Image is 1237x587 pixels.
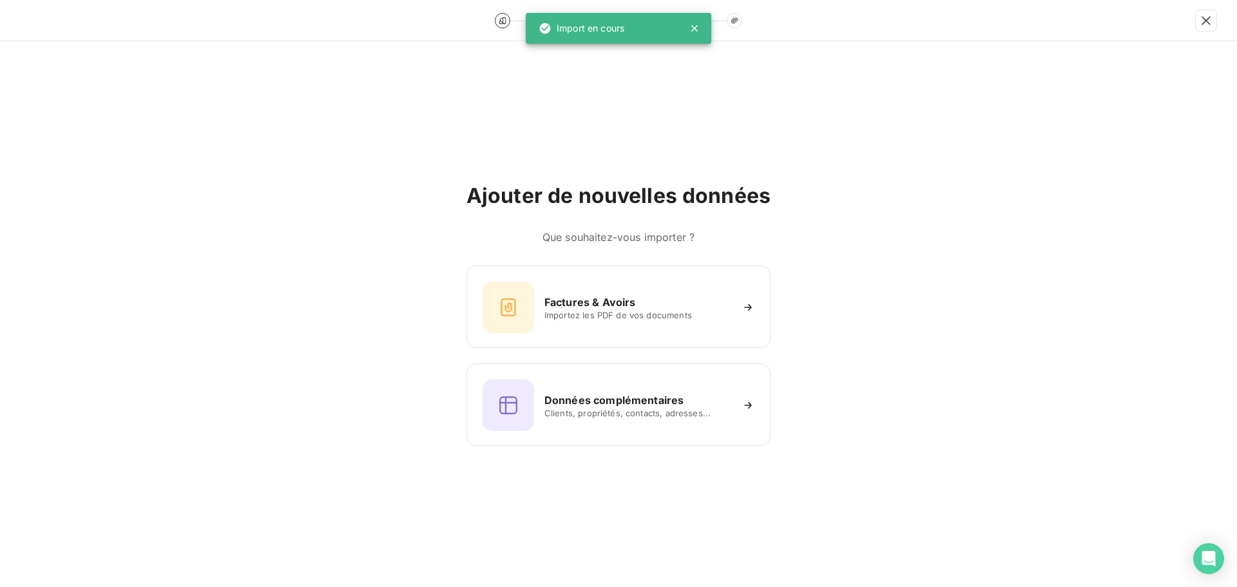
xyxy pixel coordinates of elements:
div: Import en cours [539,17,624,40]
span: Importez les PDF de vos documents [544,310,731,320]
h2: Ajouter de nouvelles données [466,183,771,209]
h6: Factures & Avoirs [544,294,636,310]
span: Clients, propriétés, contacts, adresses... [544,408,731,418]
h6: Données complémentaires [544,392,684,408]
div: Open Intercom Messenger [1193,543,1224,574]
h6: Que souhaitez-vous importer ? [466,229,771,245]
